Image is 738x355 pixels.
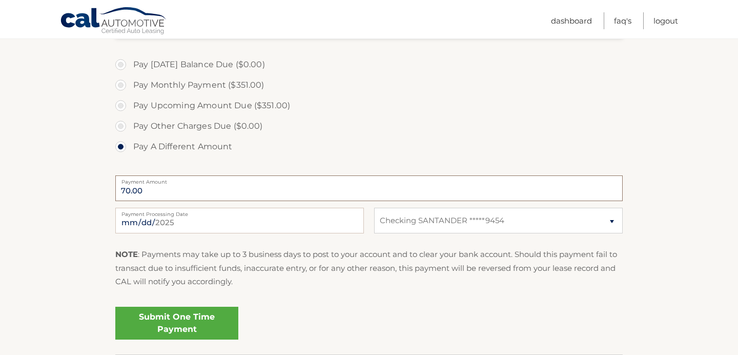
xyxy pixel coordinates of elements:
label: Payment Processing Date [115,208,364,216]
label: Pay Upcoming Amount Due ($351.00) [115,95,623,116]
label: Pay [DATE] Balance Due ($0.00) [115,54,623,75]
a: FAQ's [614,12,631,29]
input: Payment Amount [115,175,623,201]
input: Payment Date [115,208,364,233]
label: Pay A Different Amount [115,136,623,157]
label: Pay Monthly Payment ($351.00) [115,75,623,95]
a: Logout [653,12,678,29]
a: Cal Automotive [60,7,168,36]
label: Payment Amount [115,175,623,184]
label: Pay Other Charges Due ($0.00) [115,116,623,136]
a: Submit One Time Payment [115,307,238,340]
strong: NOTE [115,249,138,259]
a: Dashboard [551,12,592,29]
p: : Payments may take up to 3 business days to post to your account and to clear your bank account.... [115,248,623,288]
